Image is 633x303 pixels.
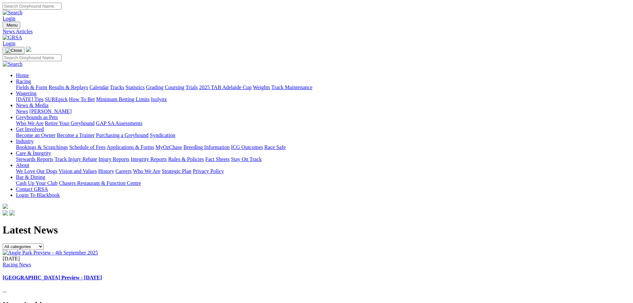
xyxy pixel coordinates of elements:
[16,156,630,162] div: Care & Integrity
[151,96,167,102] a: Isolynx
[98,156,129,162] a: Injury Reports
[16,150,51,156] a: Care & Integrity
[16,96,44,102] a: [DATE] Tips
[98,168,114,174] a: History
[69,96,95,102] a: How To Bet
[131,156,167,162] a: Integrity Reports
[16,120,630,126] div: Greyhounds as Pets
[16,120,44,126] a: Who We Are
[89,84,109,90] a: Calendar
[16,186,48,192] a: Contact GRSA
[16,114,58,120] a: Greyhounds as Pets
[3,275,102,280] a: [GEOGRAPHIC_DATA] Preview - [DATE]
[168,156,204,162] a: Rules & Policies
[16,138,34,144] a: Industry
[45,96,67,102] a: SUREpick
[3,256,630,294] div: ...
[16,126,44,132] a: Get Involved
[3,35,22,41] img: GRSA
[3,256,20,261] span: [DATE]
[126,84,145,90] a: Statistics
[16,96,630,102] div: Wagering
[3,3,61,10] input: Search
[231,144,263,150] a: ICG Outcomes
[150,132,175,138] a: Syndication
[3,250,98,256] img: Angle Park Preview - 4th September 2025
[107,144,154,150] a: Applications & Forms
[54,156,97,162] a: Track Injury Rebate
[59,180,141,186] a: Chasers Restaurant & Function Centre
[96,96,150,102] a: Minimum Betting Limits
[16,144,630,150] div: Industry
[16,144,68,150] a: Bookings & Scratchings
[7,23,18,28] span: Menu
[3,210,8,216] img: facebook.svg
[69,144,105,150] a: Schedule of Fees
[146,84,163,90] a: Grading
[16,73,29,78] a: Home
[16,78,31,84] a: Racing
[16,168,57,174] a: We Love Our Dogs
[49,84,88,90] a: Results & Replays
[133,168,160,174] a: Who We Are
[16,180,57,186] a: Cash Up Your Club
[3,29,630,35] a: News Articles
[3,41,15,46] a: Login
[231,156,262,162] a: Stay On Track
[3,204,8,209] img: logo-grsa-white.png
[16,174,45,180] a: Bar & Dining
[16,84,630,90] div: Racing
[193,168,224,174] a: Privacy Policy
[57,132,95,138] a: Become a Trainer
[26,47,31,52] img: logo-grsa-white.png
[3,22,20,29] button: Toggle navigation
[264,144,285,150] a: Race Safe
[199,84,252,90] a: 2025 TAB Adelaide Cup
[29,108,71,114] a: [PERSON_NAME]
[115,168,132,174] a: Careers
[96,120,143,126] a: GAP SA Assessments
[3,262,31,267] a: Racing News
[16,108,630,114] div: News & Media
[16,162,29,168] a: About
[16,90,37,96] a: Wagering
[58,168,97,174] a: Vision and Values
[205,156,230,162] a: Fact Sheets
[16,102,49,108] a: News & Media
[3,10,23,16] img: Search
[271,84,312,90] a: Track Maintenance
[3,224,630,236] h1: Latest News
[16,180,630,186] div: Bar & Dining
[16,168,630,174] div: About
[96,132,149,138] a: Purchasing a Greyhound
[110,84,124,90] a: Tracks
[9,210,15,216] img: twitter.svg
[253,84,270,90] a: Weights
[3,16,15,21] a: Login
[3,54,61,61] input: Search
[185,84,198,90] a: Trials
[45,120,95,126] a: Retire Your Greyhound
[16,84,47,90] a: Fields & Form
[16,156,53,162] a: Stewards Reports
[3,61,23,67] img: Search
[3,47,25,54] button: Toggle navigation
[156,144,182,150] a: MyOzChase
[16,192,60,198] a: Login To Blackbook
[5,48,22,53] img: Close
[16,132,55,138] a: Become an Owner
[16,132,630,138] div: Get Involved
[162,168,191,174] a: Strategic Plan
[16,108,28,114] a: News
[165,84,184,90] a: Coursing
[183,144,230,150] a: Breeding Information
